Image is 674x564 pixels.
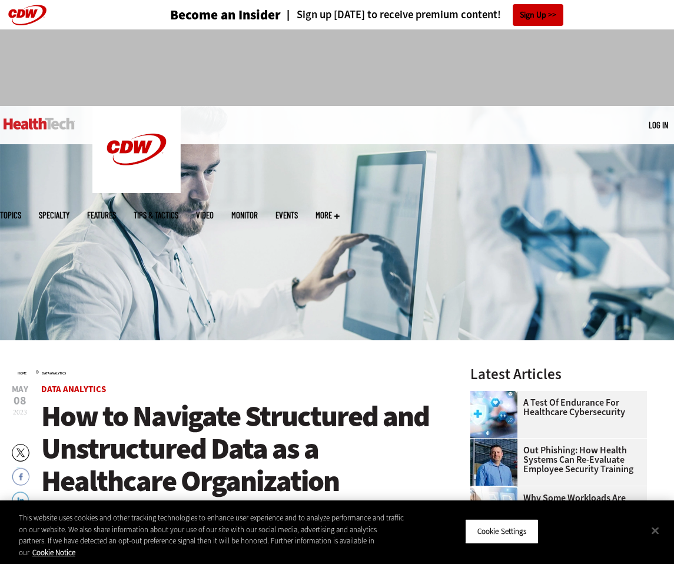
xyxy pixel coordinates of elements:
[12,385,28,394] span: May
[123,41,552,94] iframe: advertisement
[12,395,28,407] span: 08
[32,547,75,557] a: More information about your privacy
[18,367,439,376] div: »
[470,486,523,496] a: Electronic health records
[92,106,181,193] img: Home
[92,184,181,196] a: CDW
[470,398,640,417] a: A Test of Endurance for Healthcare Cybersecurity
[231,211,258,220] a: MonITor
[134,211,178,220] a: Tips & Tactics
[642,517,668,543] button: Close
[470,439,523,448] a: Scott Currie
[4,118,75,130] img: Home
[649,119,668,131] div: User menu
[470,486,517,533] img: Electronic health records
[275,211,298,220] a: Events
[470,391,523,400] a: Healthcare cybersecurity
[465,519,539,544] button: Cookie Settings
[41,383,106,395] a: Data Analytics
[513,4,563,26] a: Sign Up
[470,439,517,486] img: Scott Currie
[41,397,429,500] span: How to Navigate Structured and Unstructured Data as a Healthcare Organization
[316,211,340,220] span: More
[13,407,27,417] span: 2023
[649,120,668,130] a: Log in
[470,391,517,438] img: Healthcare cybersecurity
[42,371,66,376] a: Data Analytics
[281,9,501,21] a: Sign up [DATE] to receive premium content!
[470,493,640,531] a: Why Some Workloads Are Coming Home: The Case for Cloud Repatriation in Healthcare
[18,371,26,376] a: Home
[170,8,281,22] a: Become an Insider
[19,512,404,558] div: This website uses cookies and other tracking technologies to enhance user experience and to analy...
[39,211,69,220] span: Specialty
[470,367,647,381] h3: Latest Articles
[470,446,640,474] a: Out Phishing: How Health Systems Can Re-Evaluate Employee Security Training
[87,211,116,220] a: Features
[196,211,214,220] a: Video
